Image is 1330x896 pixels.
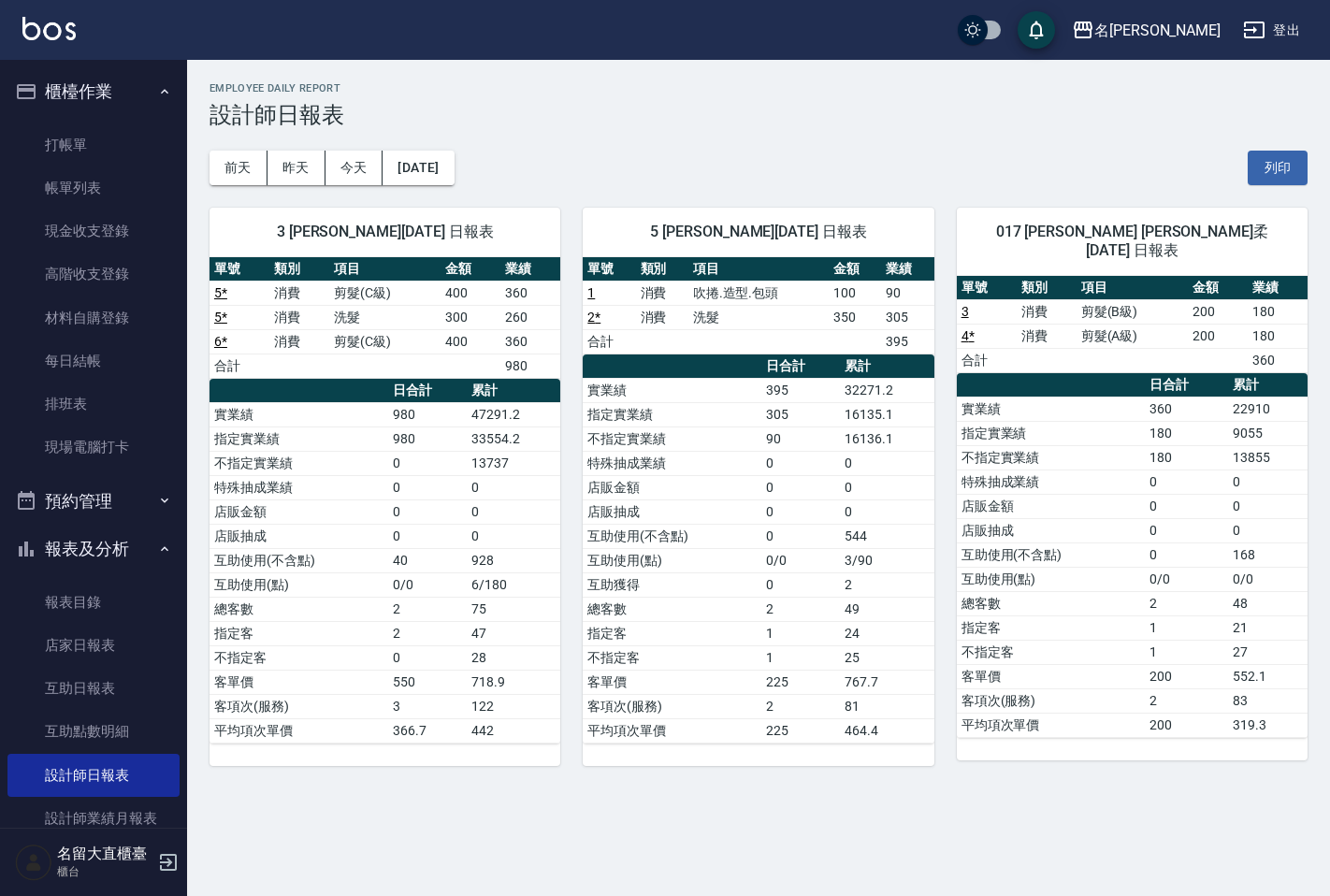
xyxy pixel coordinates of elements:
[1248,151,1308,185] button: 列印
[605,223,911,241] span: 5 [PERSON_NAME][DATE] 日報表
[957,567,1145,591] td: 互助使用(點)
[583,694,761,718] td: 客項次(服務)
[7,383,180,426] a: 排班表
[957,518,1145,542] td: 店販抽成
[388,670,467,694] td: 550
[761,597,840,621] td: 2
[840,378,933,402] td: 32271.2
[957,348,1017,372] td: 合計
[7,123,180,166] a: 打帳單
[636,305,688,329] td: 消費
[761,548,840,572] td: 0/0
[329,257,441,282] th: 項目
[688,257,830,282] th: 項目
[210,475,388,499] td: 特殊抽成業績
[1077,276,1188,300] th: 項目
[761,670,840,694] td: 225
[1145,373,1228,397] th: 日合計
[500,257,560,282] th: 業績
[232,223,538,241] span: 3 [PERSON_NAME][DATE] 日報表
[7,797,180,840] a: 設計師業績月報表
[57,863,152,880] p: 櫃台
[388,524,467,548] td: 0
[1228,688,1308,713] td: 83
[583,257,635,282] th: 單號
[761,718,840,743] td: 225
[441,281,500,305] td: 400
[881,329,933,354] td: 395
[467,718,560,743] td: 442
[957,470,1145,494] td: 特殊抽成業績
[210,379,560,744] table: a dense table
[441,305,500,329] td: 300
[1018,11,1055,49] button: save
[210,621,388,645] td: 指定客
[7,296,180,340] a: 材料自購登錄
[7,477,180,526] button: 預約管理
[840,597,933,621] td: 49
[840,402,933,426] td: 16135.1
[1248,276,1308,300] th: 業績
[22,17,76,40] img: Logo
[840,426,933,451] td: 16136.1
[1228,373,1308,397] th: 累計
[840,524,933,548] td: 544
[1228,445,1308,470] td: 13855
[1145,664,1228,688] td: 200
[1094,19,1221,42] div: 名[PERSON_NAME]
[1228,615,1308,640] td: 21
[500,305,560,329] td: 260
[583,257,933,354] table: a dense table
[7,667,180,710] a: 互助日報表
[467,694,560,718] td: 122
[1228,640,1308,664] td: 27
[1145,421,1228,445] td: 180
[881,281,933,305] td: 90
[761,451,840,475] td: 0
[688,305,830,329] td: 洗髮
[210,548,388,572] td: 互助使用(不含點)
[840,572,933,597] td: 2
[829,281,881,305] td: 100
[1228,664,1308,688] td: 552.1
[500,281,560,305] td: 360
[467,402,560,426] td: 47291.2
[1017,276,1077,300] th: 類別
[583,645,761,670] td: 不指定客
[388,548,467,572] td: 40
[467,451,560,475] td: 13737
[210,102,1308,128] h3: 設計師日報表
[467,670,560,694] td: 718.9
[881,257,933,282] th: 業績
[583,354,933,744] table: a dense table
[7,754,180,797] a: 設計師日報表
[840,475,933,499] td: 0
[957,640,1145,664] td: 不指定客
[388,499,467,524] td: 0
[583,451,761,475] td: 特殊抽成業績
[1228,421,1308,445] td: 9055
[210,82,1308,94] h2: Employee Daily Report
[269,281,329,305] td: 消費
[267,151,325,185] button: 昨天
[210,572,388,597] td: 互助使用(點)
[583,378,761,402] td: 實業績
[829,305,881,329] td: 350
[1064,11,1228,50] button: 名[PERSON_NAME]
[210,597,388,621] td: 總客數
[467,597,560,621] td: 75
[441,329,500,354] td: 400
[961,304,969,319] a: 3
[388,402,467,426] td: 980
[1228,518,1308,542] td: 0
[1145,713,1228,737] td: 200
[388,475,467,499] td: 0
[1248,324,1308,348] td: 180
[583,499,761,524] td: 店販抽成
[688,281,830,305] td: 吹捲.造型.包頭
[1188,276,1248,300] th: 金額
[1248,299,1308,324] td: 180
[7,210,180,253] a: 現金收支登錄
[7,581,180,624] a: 報表目錄
[467,426,560,451] td: 33554.2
